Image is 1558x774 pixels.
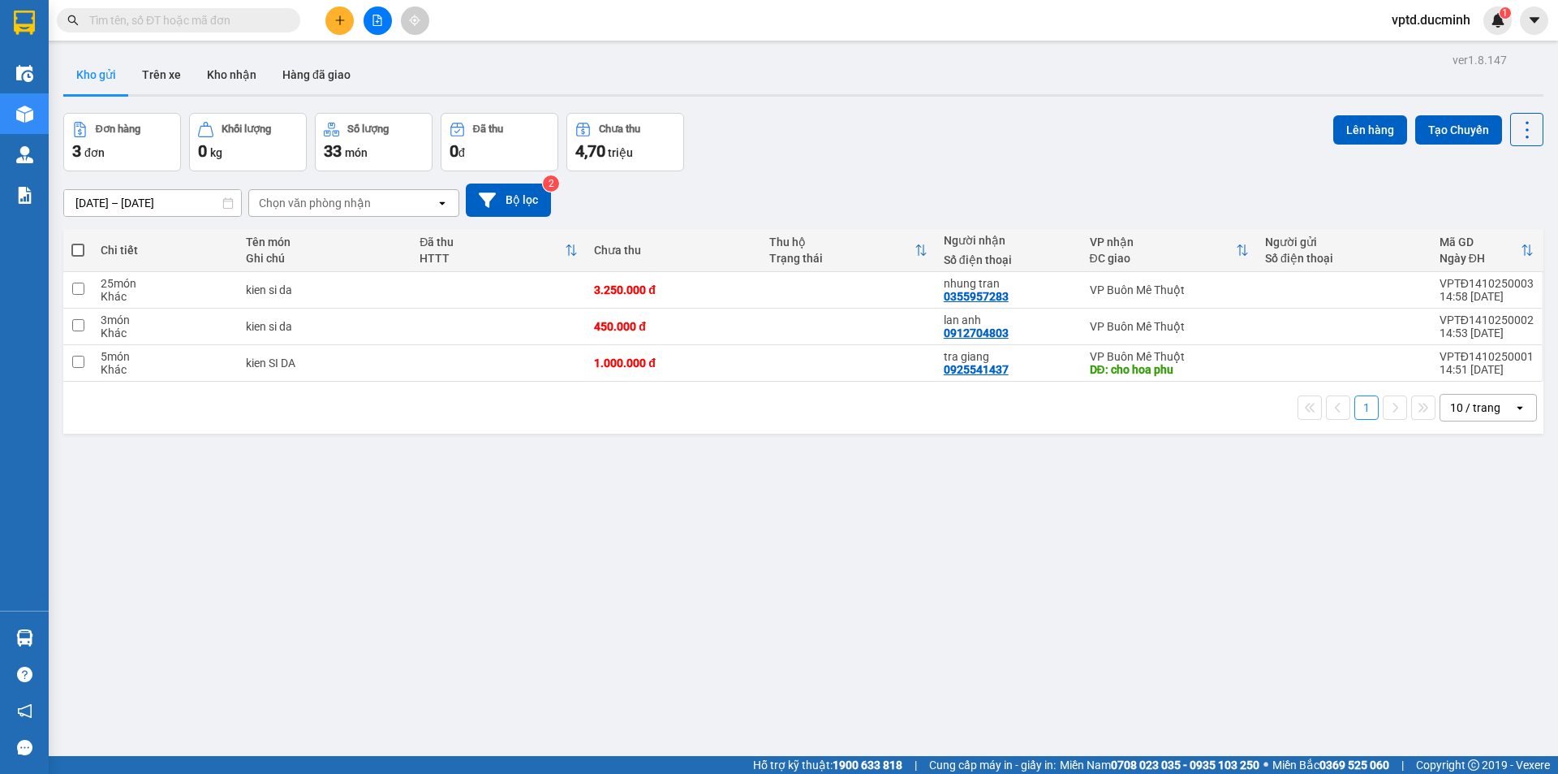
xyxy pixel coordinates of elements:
[101,313,230,326] div: 3 món
[1090,283,1249,296] div: VP Buôn Mê Thuột
[1415,115,1502,145] button: Tạo Chuyến
[17,667,32,682] span: question-circle
[16,629,33,646] img: warehouse-icon
[259,195,371,211] div: Chọn văn phòng nhận
[246,357,403,370] div: kien SI DA
[1319,759,1389,772] strong: 0369 525 060
[458,146,465,159] span: đ
[1440,350,1534,363] div: VPTĐ1410250001
[347,123,389,135] div: Số lượng
[566,113,684,171] button: Chưa thu4,70 triệu
[944,234,1074,247] div: Người nhận
[594,320,752,333] div: 450.000 đ
[246,320,403,333] div: kien si da
[441,113,558,171] button: Đã thu0đ
[1491,13,1505,28] img: icon-new-feature
[1440,277,1534,290] div: VPTĐ1410250003
[1090,236,1236,249] div: VP nhận
[769,236,915,249] div: Thu hộ
[315,113,433,171] button: Số lượng33món
[372,15,383,26] span: file-add
[599,123,640,135] div: Chưa thu
[1090,320,1249,333] div: VP Buôn Mê Thuột
[1090,350,1249,363] div: VP Buôn Mê Thuột
[14,11,35,35] img: logo-vxr
[1502,7,1508,19] span: 1
[1440,363,1534,376] div: 14:51 [DATE]
[420,236,565,249] div: Đã thu
[575,141,605,161] span: 4,70
[63,113,181,171] button: Đơn hàng3đơn
[246,236,403,249] div: Tên món
[1450,400,1500,416] div: 10 / trang
[269,55,364,94] button: Hàng đã giao
[334,15,346,26] span: plus
[1082,229,1257,272] th: Toggle SortBy
[63,55,129,94] button: Kho gửi
[17,703,32,719] span: notification
[194,55,269,94] button: Kho nhận
[101,290,230,303] div: Khác
[594,357,752,370] div: 1.000.000 đ
[64,190,241,216] input: Select a date range.
[1090,252,1236,265] div: ĐC giao
[101,350,230,363] div: 5 món
[16,106,33,123] img: warehouse-icon
[67,15,79,26] span: search
[944,313,1074,326] div: lan anh
[1440,252,1521,265] div: Ngày ĐH
[761,229,936,272] th: Toggle SortBy
[1060,756,1259,774] span: Miền Nam
[1440,236,1521,249] div: Mã GD
[1272,756,1389,774] span: Miền Bắc
[753,756,902,774] span: Hỗ trợ kỹ thuật:
[246,283,403,296] div: kien si da
[594,244,752,257] div: Chưa thu
[17,740,32,755] span: message
[246,252,403,265] div: Ghi chú
[1090,363,1249,376] div: DĐ: cho hoa phu
[420,252,565,265] div: HTTT
[325,6,354,35] button: plus
[944,277,1074,290] div: nhung tran
[1333,115,1407,145] button: Lên hàng
[345,146,368,159] span: món
[1527,13,1542,28] span: caret-down
[929,756,1056,774] span: Cung cấp máy in - giấy in:
[101,277,230,290] div: 25 món
[944,326,1009,339] div: 0912704803
[198,141,207,161] span: 0
[1440,313,1534,326] div: VPTĐ1410250002
[1513,401,1526,414] svg: open
[189,113,307,171] button: Khối lượng0kg
[409,15,420,26] span: aim
[944,290,1009,303] div: 0355957283
[101,363,230,376] div: Khác
[1468,759,1479,771] span: copyright
[944,253,1074,266] div: Số điện thoại
[129,55,194,94] button: Trên xe
[769,252,915,265] div: Trạng thái
[1401,756,1404,774] span: |
[1500,7,1511,19] sup: 1
[1431,229,1542,272] th: Toggle SortBy
[364,6,392,35] button: file-add
[833,759,902,772] strong: 1900 633 818
[466,184,551,217] button: Bộ lọc
[96,123,140,135] div: Đơn hàng
[101,326,230,339] div: Khác
[543,175,559,192] sup: 2
[436,197,449,210] svg: open
[1263,762,1268,768] span: ⚪️
[89,11,281,29] input: Tìm tên, số ĐT hoặc mã đơn
[16,187,33,204] img: solution-icon
[1440,326,1534,339] div: 14:53 [DATE]
[16,146,33,163] img: warehouse-icon
[594,283,752,296] div: 3.250.000 đ
[1354,396,1379,420] button: 1
[1265,236,1423,249] div: Người gửi
[222,123,271,135] div: Khối lượng
[411,229,586,272] th: Toggle SortBy
[944,350,1074,363] div: tra giang
[101,244,230,257] div: Chi tiết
